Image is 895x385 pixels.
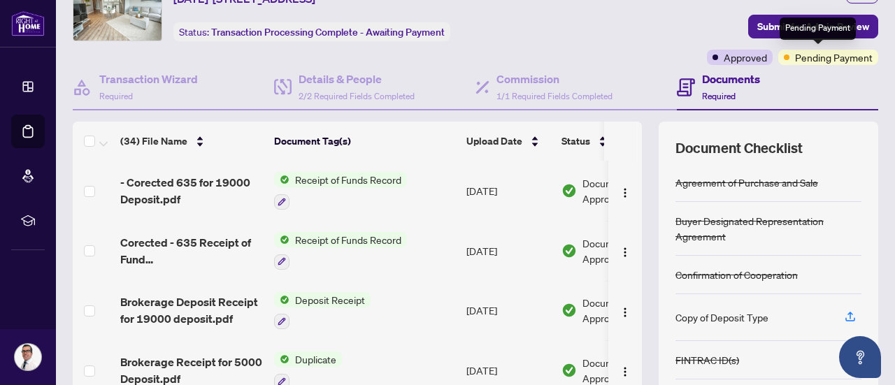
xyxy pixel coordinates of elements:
[724,50,767,65] span: Approved
[561,363,577,378] img: Document Status
[299,71,415,87] h4: Details & People
[466,133,522,149] span: Upload Date
[748,15,878,38] button: Submit for Admin Review
[274,172,289,187] img: Status Icon
[582,295,669,326] span: Document Approved
[289,232,407,247] span: Receipt of Funds Record
[675,352,739,368] div: FINTRAC ID(s)
[675,267,798,282] div: Confirmation of Cooperation
[15,344,41,370] img: Profile Icon
[620,366,631,377] img: Logo
[702,71,760,87] h4: Documents
[461,221,556,281] td: [DATE]
[839,336,881,378] button: Open asap
[120,174,263,208] span: - Corected 635 for 19000 Deposit.pdf
[120,234,263,268] span: Corected - 635 Receipt of Fund [STREET_ADDRESS]pdf
[268,122,461,161] th: Document Tag(s)
[614,299,636,321] button: Logo
[496,91,613,101] span: 1/1 Required Fields Completed
[274,232,407,270] button: Status IconReceipt of Funds Record
[675,138,803,158] span: Document Checklist
[274,351,289,367] img: Status Icon
[620,247,631,258] img: Logo
[99,91,133,101] span: Required
[99,71,198,87] h4: Transaction Wizard
[461,122,556,161] th: Upload Date
[496,71,613,87] h4: Commission
[173,22,450,41] div: Status:
[299,91,415,101] span: 2/2 Required Fields Completed
[614,359,636,382] button: Logo
[795,50,873,65] span: Pending Payment
[582,235,669,266] span: Document Approved
[211,26,445,38] span: Transaction Processing Complete - Awaiting Payment
[274,172,407,210] button: Status IconReceipt of Funds Record
[120,133,187,149] span: (34) File Name
[561,183,577,198] img: Document Status
[120,293,263,327] span: Brokerage Deposit Receipt for 19000 deposit.pdf
[702,91,736,101] span: Required
[561,243,577,259] img: Document Status
[556,122,675,161] th: Status
[582,175,669,206] span: Document Approved
[620,187,631,198] img: Logo
[289,292,371,307] span: Deposit Receipt
[780,17,856,40] div: Pending Payment
[274,292,289,307] img: Status Icon
[757,15,869,38] span: Submit for Admin Review
[274,292,371,330] button: Status IconDeposit Receipt
[289,351,342,367] span: Duplicate
[614,240,636,262] button: Logo
[115,122,268,161] th: (34) File Name
[11,10,45,36] img: logo
[274,232,289,247] img: Status Icon
[561,303,577,318] img: Document Status
[675,213,861,244] div: Buyer Designated Representation Agreement
[620,307,631,318] img: Logo
[675,175,818,190] div: Agreement of Purchase and Sale
[289,172,407,187] span: Receipt of Funds Record
[561,133,590,149] span: Status
[461,281,556,341] td: [DATE]
[461,161,556,221] td: [DATE]
[675,310,768,325] div: Copy of Deposit Type
[614,180,636,202] button: Logo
